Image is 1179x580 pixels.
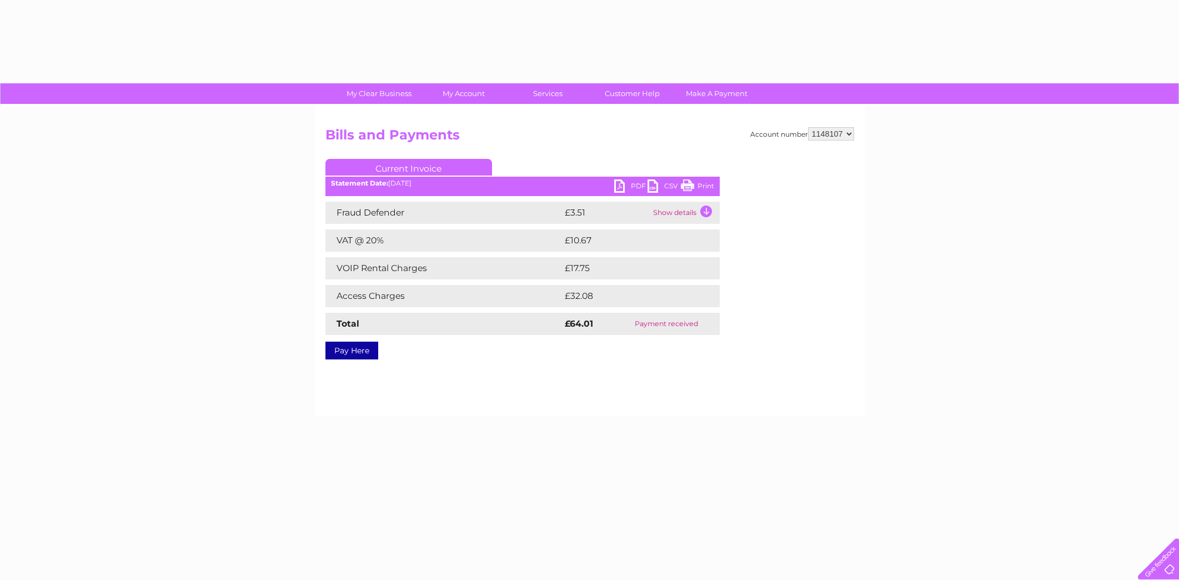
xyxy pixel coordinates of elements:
[325,342,378,359] a: Pay Here
[325,127,854,148] h2: Bills and Payments
[325,257,562,279] td: VOIP Rental Charges
[418,83,509,104] a: My Account
[333,83,425,104] a: My Clear Business
[614,313,719,335] td: Payment received
[331,179,388,187] b: Statement Date:
[648,179,681,196] a: CSV
[337,318,359,329] strong: Total
[750,127,854,141] div: Account number
[671,83,762,104] a: Make A Payment
[562,257,695,279] td: £17.75
[325,229,562,252] td: VAT @ 20%
[565,318,593,329] strong: £64.01
[586,83,678,104] a: Customer Help
[562,229,696,252] td: £10.67
[502,83,594,104] a: Services
[614,179,648,196] a: PDF
[681,179,714,196] a: Print
[325,202,562,224] td: Fraud Defender
[325,159,492,176] a: Current Invoice
[325,179,720,187] div: [DATE]
[562,202,650,224] td: £3.51
[562,285,698,307] td: £32.08
[325,285,562,307] td: Access Charges
[650,202,720,224] td: Show details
